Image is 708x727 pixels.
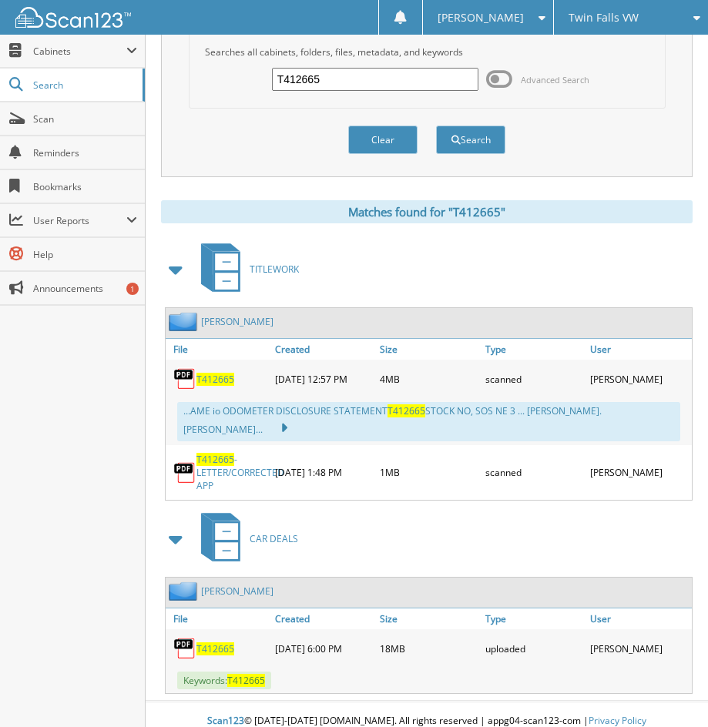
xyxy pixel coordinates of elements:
a: [PERSON_NAME] [201,315,273,328]
span: Reminders [33,146,137,159]
a: Created [271,608,377,629]
span: Advanced Search [521,74,589,85]
div: scanned [482,449,587,496]
div: ...AME io ODOMETER DISCLOSURE STATEMENT STOCK NO, SOS NE 3 ... [PERSON_NAME].[PERSON_NAME]... [177,402,680,441]
a: Size [376,608,482,629]
a: Created [271,339,377,360]
div: [DATE] 1:48 PM [271,449,377,496]
div: [PERSON_NAME] [586,363,692,394]
span: Scan123 [207,714,244,727]
span: TITLEWORK [250,263,299,276]
a: T412665 [196,642,234,655]
span: Twin Falls VW [569,13,639,22]
a: User [586,608,692,629]
span: T412665 [196,453,234,466]
div: Matches found for "T412665" [161,200,693,223]
span: Help [33,248,137,261]
a: [PERSON_NAME] [201,585,273,598]
a: T412665 [196,373,234,386]
button: Clear [348,126,418,154]
div: [DATE] 12:57 PM [271,363,377,394]
div: [PERSON_NAME] [586,633,692,664]
img: scan123-logo-white.svg [15,7,131,28]
div: scanned [482,363,587,394]
span: Bookmarks [33,180,137,193]
div: 4MB [376,363,482,394]
img: folder2.png [169,312,201,331]
a: Type [482,339,587,360]
a: File [166,608,271,629]
img: PDF.png [173,637,196,660]
button: Search [436,126,505,154]
div: 18MB [376,633,482,664]
span: Keywords: [177,672,271,689]
span: User Reports [33,214,126,227]
span: [PERSON_NAME] [438,13,524,22]
div: 1MB [376,449,482,496]
a: T412665-LETTER/CORRECTED APP [196,453,284,492]
span: Cabinets [33,45,126,58]
span: Announcements [33,282,137,295]
img: PDF.png [173,461,196,484]
a: Type [482,608,587,629]
div: uploaded [482,633,587,664]
span: T412665 [388,404,425,417]
span: Search [33,79,135,92]
a: Size [376,339,482,360]
a: CAR DEALS [192,508,298,569]
img: PDF.png [173,367,196,390]
a: File [166,339,271,360]
div: 1 [126,283,139,295]
div: [PERSON_NAME] [586,449,692,496]
a: User [586,339,692,360]
span: CAR DEALS [250,532,298,545]
div: [DATE] 6:00 PM [271,633,377,664]
span: T412665 [227,674,265,687]
span: Scan [33,112,137,126]
div: Searches all cabinets, folders, files, metadata, and keywords [197,45,657,59]
a: TITLEWORK [192,239,299,300]
a: Privacy Policy [589,714,646,727]
img: folder2.png [169,581,201,601]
